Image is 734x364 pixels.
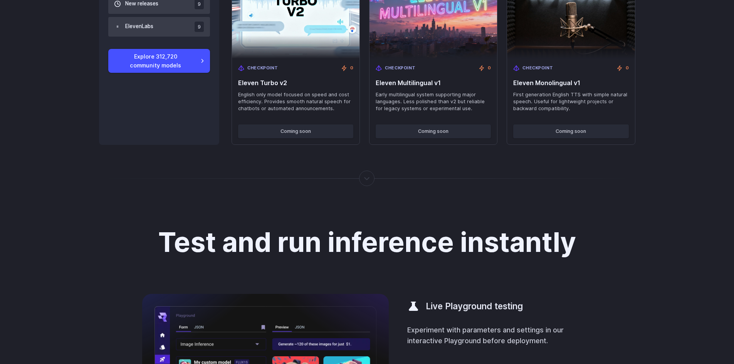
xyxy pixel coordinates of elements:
span: Early multilingual system supporting major languages. Less polished than v2 but reliable for lega... [376,91,491,112]
button: Coming soon [513,124,628,138]
button: Coming soon [376,124,491,138]
span: Eleven Multilingual v1 [376,79,491,87]
span: ElevenLabs [125,22,153,31]
span: Eleven Monolingual v1 [513,79,628,87]
a: Explore 312,720 community models [108,49,210,73]
span: Eleven Turbo v2 [238,79,353,87]
span: Checkpoint [522,65,553,72]
span: 9 [195,22,204,32]
span: English only model focused on speed and cost efficiency. Provides smooth natural speech for chatb... [238,91,353,112]
span: 0 [626,65,629,72]
button: ElevenLabs 9 [108,17,210,37]
span: Checkpoint [247,65,278,72]
span: 0 [350,65,353,72]
p: Experiment with parameters and settings in our interactive Playground before deployment. [407,325,592,346]
span: 0 [488,65,491,72]
span: First generation English TTS with simple natural speech. Useful for lightweight projects or backw... [513,91,628,112]
span: Checkpoint [385,65,416,72]
h2: Test and run inference instantly [158,228,576,257]
h3: Live Playground testing [426,300,523,312]
button: Coming soon [238,124,353,138]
